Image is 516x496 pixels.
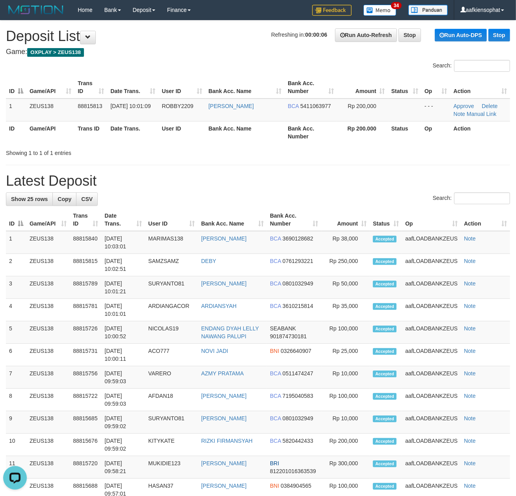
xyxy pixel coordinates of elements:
[402,389,461,411] td: aafLOADBANKZEUS
[201,303,237,309] a: ARDIANSYAH
[402,231,461,254] td: aafLOADBANKZEUS
[70,366,101,389] td: 88815756
[3,3,27,27] button: Open LiveChat chat widget
[461,209,510,231] th: Action: activate to sort column ascending
[408,5,448,15] img: panduan.png
[321,344,370,366] td: Rp 25,000
[391,2,402,9] span: 34
[283,415,313,421] span: Copy 0801032949 to clipboard
[402,276,461,299] td: aafLOADBANKZEUS
[6,366,26,389] td: 7
[201,483,246,489] a: [PERSON_NAME]
[101,276,145,299] td: [DATE] 10:01:21
[205,121,285,144] th: Bank Acc. Name
[283,280,313,287] span: Copy 0801032949 to clipboard
[26,411,70,434] td: ZEUS138
[363,5,397,16] img: Button%20Memo.svg
[464,370,476,377] a: Note
[107,76,158,99] th: Date Trans.: activate to sort column ascending
[281,348,311,354] span: Copy 0326640907 to clipboard
[78,103,102,109] span: 88815813
[348,103,376,109] span: Rp 200,000
[26,299,70,321] td: ZEUS138
[70,389,101,411] td: 88815722
[321,254,370,276] td: Rp 250,000
[435,29,487,41] a: Run Auto-DPS
[76,192,98,206] a: CSV
[201,258,216,264] a: DEBY
[145,366,198,389] td: VARERO
[198,209,267,231] th: Bank Acc. Name: activate to sort column ascending
[464,415,476,421] a: Note
[70,209,101,231] th: Trans ID: activate to sort column ascending
[373,438,397,445] span: Accepted
[285,121,337,144] th: Bank Acc. Number
[201,370,244,377] a: AZMY PRATAMA
[270,370,281,377] span: BCA
[451,76,510,99] th: Action: activate to sort column ascending
[402,366,461,389] td: aafLOADBANKZEUS
[402,254,461,276] td: aafLOADBANKZEUS
[58,196,71,202] span: Copy
[101,344,145,366] td: [DATE] 10:00:11
[433,192,510,204] label: Search:
[101,366,145,389] td: [DATE] 09:59:03
[335,28,397,42] a: Run Auto-Refresh
[162,103,193,109] span: ROBBY2209
[6,321,26,344] td: 5
[26,456,70,479] td: ZEUS138
[388,121,421,144] th: Status
[101,321,145,344] td: [DATE] 10:00:52
[402,456,461,479] td: aafLOADBANKZEUS
[321,456,370,479] td: Rp 300,000
[145,389,198,411] td: AFDAN18
[464,235,476,242] a: Note
[6,411,26,434] td: 9
[145,299,198,321] td: ARDIANGACOR
[101,254,145,276] td: [DATE] 10:02:51
[321,434,370,456] td: Rp 200,000
[6,299,26,321] td: 4
[321,389,370,411] td: Rp 100,000
[464,348,476,354] a: Note
[402,299,461,321] td: aafLOADBANKZEUS
[158,76,205,99] th: User ID: activate to sort column ascending
[81,196,93,202] span: CSV
[451,121,510,144] th: Action
[373,281,397,287] span: Accepted
[6,254,26,276] td: 2
[373,326,397,332] span: Accepted
[421,76,451,99] th: Op: activate to sort column ascending
[321,411,370,434] td: Rp 10,000
[281,483,311,489] span: Copy 0384904565 to clipboard
[270,468,316,474] span: Copy 812201016363539 to clipboard
[145,321,198,344] td: NICOLAS19
[70,434,101,456] td: 88815676
[402,411,461,434] td: aafLOADBANKZEUS
[6,48,510,56] h4: Game:
[26,121,75,144] th: Game/API
[373,416,397,422] span: Accepted
[201,393,246,399] a: [PERSON_NAME]
[402,209,461,231] th: Op: activate to sort column ascending
[26,366,70,389] td: ZEUS138
[270,348,279,354] span: BNI
[6,28,510,44] h1: Deposit List
[300,103,331,109] span: Copy 5411063977 to clipboard
[145,276,198,299] td: SURYANTO81
[70,231,101,254] td: 88815840
[283,438,313,444] span: Copy 5820442433 to clipboard
[6,99,26,121] td: 1
[402,344,461,366] td: aafLOADBANKZEUS
[101,389,145,411] td: [DATE] 09:59:03
[433,60,510,72] label: Search:
[283,303,313,309] span: Copy 3610215814 to clipboard
[283,235,313,242] span: Copy 3690128682 to clipboard
[26,99,75,121] td: ZEUS138
[158,121,205,144] th: User ID
[305,32,327,38] strong: 00:00:06
[6,76,26,99] th: ID: activate to sort column descending
[75,76,107,99] th: Trans ID: activate to sort column ascending
[6,192,53,206] a: Show 25 rows
[6,209,26,231] th: ID: activate to sort column descending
